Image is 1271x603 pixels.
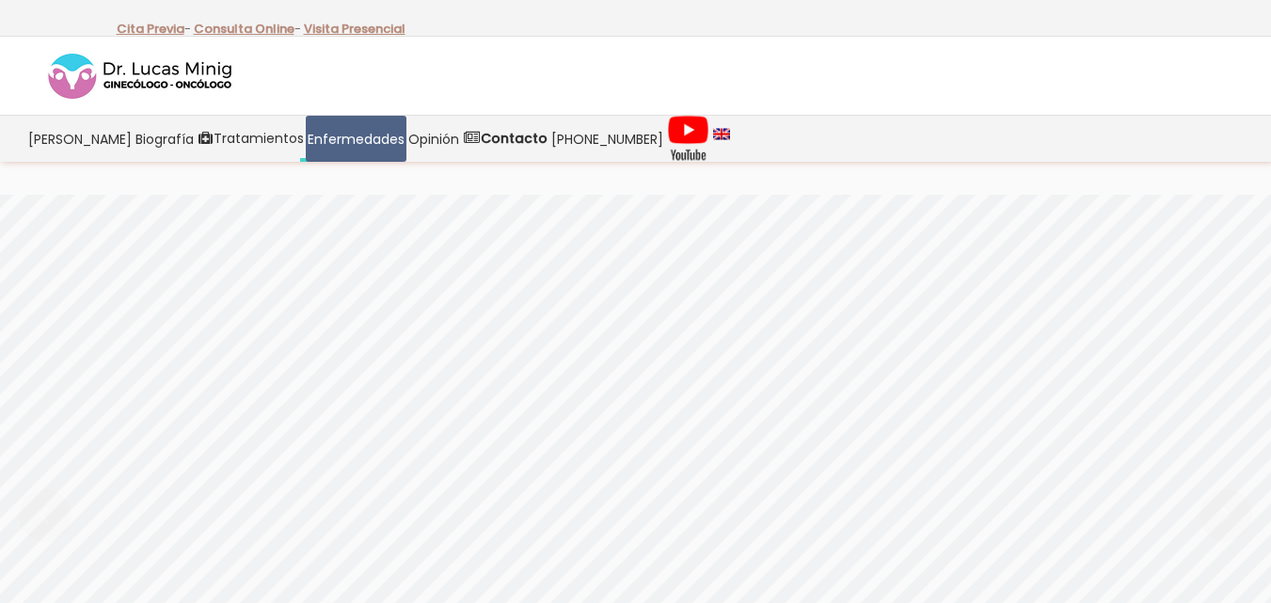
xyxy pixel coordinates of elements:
[117,17,191,41] p: -
[28,128,132,150] span: [PERSON_NAME]
[713,128,730,139] img: language english
[306,116,406,162] a: Enfermedades
[308,128,405,150] span: Enfermedades
[461,116,549,162] a: Contacto
[665,116,711,162] a: Videos Youtube Ginecología
[196,116,306,162] a: Tratamientos
[135,128,194,150] span: Biografía
[117,20,184,38] a: Cita Previa
[304,20,405,38] a: Visita Presencial
[481,129,548,148] strong: Contacto
[551,128,663,150] span: [PHONE_NUMBER]
[26,116,134,162] a: [PERSON_NAME]
[667,115,709,162] img: Videos Youtube Ginecología
[214,128,304,150] span: Tratamientos
[194,20,294,38] a: Consulta Online
[549,116,665,162] a: [PHONE_NUMBER]
[408,128,459,150] span: Opinión
[711,116,732,162] a: language english
[134,116,196,162] a: Biografía
[406,116,461,162] a: Opinión
[194,17,301,41] p: -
